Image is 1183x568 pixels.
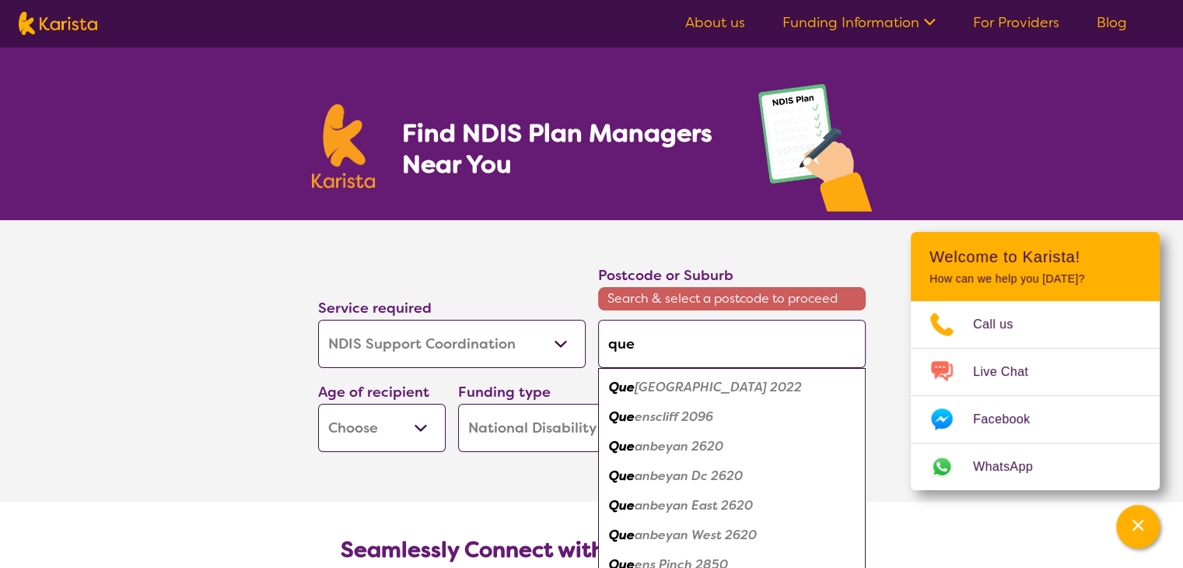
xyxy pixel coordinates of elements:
div: Queanbeyan West 2620 [606,521,858,550]
a: Blog [1097,13,1127,32]
em: Que [609,438,635,454]
span: Search & select a postcode to proceed [598,287,866,310]
em: anbeyan West 2620 [635,527,757,543]
img: plan-management [758,84,872,220]
label: Postcode or Suburb [598,266,733,285]
input: Type [598,320,866,368]
img: Karista logo [19,12,97,35]
ul: Choose channel [911,301,1160,490]
em: [GEOGRAPHIC_DATA] 2022 [635,379,802,395]
a: Funding Information [782,13,936,32]
h1: Find NDIS Plan Managers Near You [401,117,726,180]
div: Queenscliff 2096 [606,402,858,432]
label: Funding type [458,383,551,401]
em: anbeyan East 2620 [635,497,753,514]
div: Queens Park 2022 [606,373,858,402]
button: Channel Menu [1116,505,1160,549]
h2: Welcome to Karista! [929,247,1141,266]
label: Age of recipient [318,383,429,401]
div: Channel Menu [911,232,1160,490]
span: WhatsApp [973,455,1052,479]
label: Service required [318,299,432,317]
img: Karista logo [312,104,376,188]
em: Que [609,497,635,514]
span: Facebook [973,408,1048,431]
p: How can we help you [DATE]? [929,272,1141,286]
div: Queanbeyan East 2620 [606,491,858,521]
em: Que [609,379,635,395]
em: Que [609,468,635,484]
a: For Providers [973,13,1059,32]
em: anbeyan Dc 2620 [635,468,743,484]
span: Call us [973,313,1032,336]
em: anbeyan 2620 [635,438,723,454]
div: Queanbeyan 2620 [606,432,858,461]
div: Queanbeyan Dc 2620 [606,461,858,491]
a: About us [685,13,745,32]
em: Que [609,408,635,425]
em: enscliff 2096 [635,408,713,425]
em: Que [609,527,635,543]
a: Web link opens in a new tab. [911,444,1160,490]
span: Live Chat [973,360,1047,384]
